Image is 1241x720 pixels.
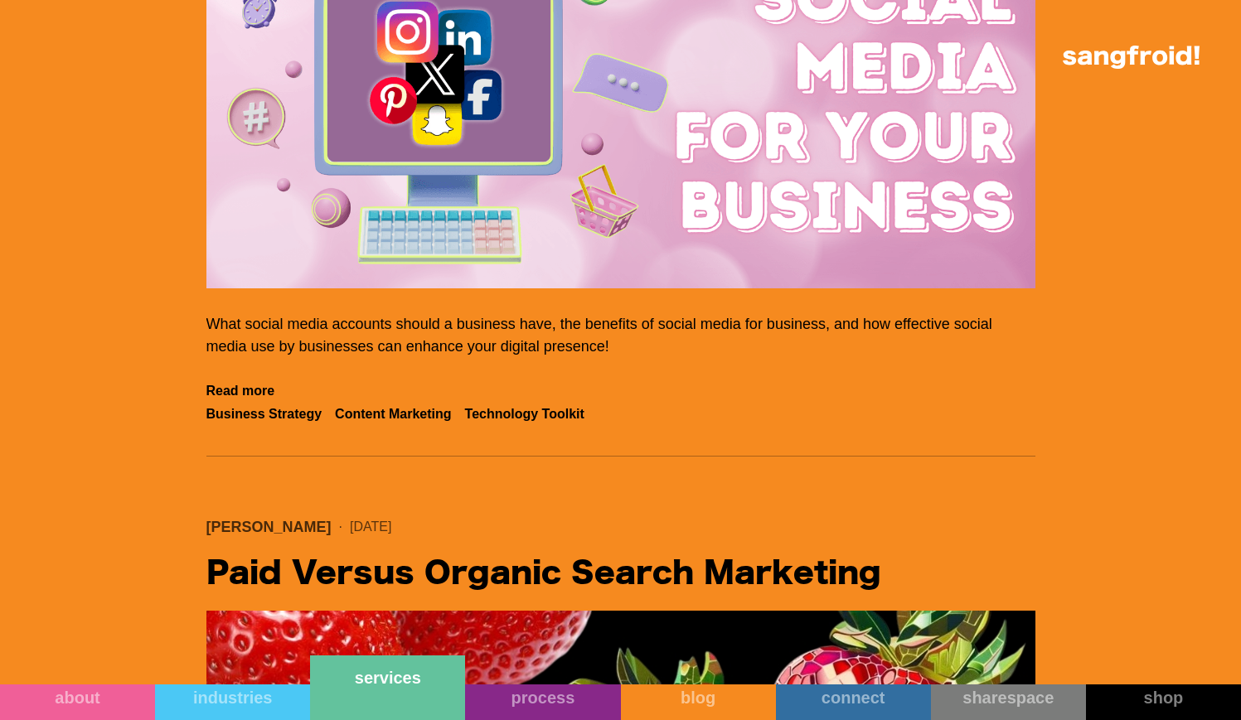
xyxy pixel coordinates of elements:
div: · [332,519,350,535]
div: Content Marketing [335,406,451,423]
div: [DATE] [350,519,391,535]
div: [PERSON_NAME] [206,519,332,535]
h2: Paid Versus Organic Search Marketing [206,554,881,594]
a: Paid Versus Organic Search Marketing [206,552,881,594]
a: shop [1086,684,1241,720]
a: connect [776,684,931,720]
a: sharespace [931,684,1086,720]
a: privacy policy [644,313,693,322]
div: shop [1086,688,1241,708]
a: blog [621,684,776,720]
a: Read more [206,383,275,399]
div: connect [776,688,931,708]
a: process [465,684,620,720]
div: services [310,668,465,688]
div: sharespace [931,688,1086,708]
div: process [465,688,620,708]
div: industries [155,688,310,708]
div: Technology Toolkit [465,406,584,423]
div: blog [621,688,776,708]
img: logo [1063,46,1200,69]
a: [PERSON_NAME]·[DATE] [206,519,1035,535]
p: What social media accounts should a business have, the benefits of social media for business, and... [206,313,1035,358]
div: Business Strategy [206,406,322,423]
a: services [310,655,465,720]
a: industries [155,684,310,720]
